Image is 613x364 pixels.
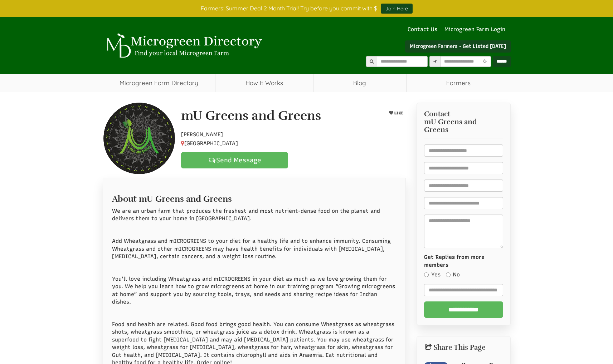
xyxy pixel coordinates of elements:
[181,109,321,123] h1: mU Greens and Greens
[313,74,406,92] a: Blog
[112,237,397,260] p: Add Wheatgrass and mICROGREENS to your diet for a healthy life and to enhance immunity. Consuming...
[444,26,509,33] a: Microgreen Farm Login
[446,272,451,277] input: No
[424,110,503,134] h3: Contact
[103,33,264,58] img: Microgreen Directory
[404,26,441,33] a: Contact Us
[181,152,288,168] a: Send Message
[112,275,397,306] p: You'll love including Wheatgrass and mICROGREENS in your diet as much as we love growing them for...
[481,59,488,64] i: Use Current Location
[424,272,429,277] input: Yes
[393,111,403,115] span: LIKE
[424,254,503,269] label: Get Replies from more members
[446,271,460,279] label: No
[181,131,223,138] span: [PERSON_NAME]
[424,118,503,134] span: mU Greens and Greens
[112,191,397,203] h2: About mU Greens and Greens
[112,207,397,223] p: We are an urban farm that produces the freshest and most nutrient-dense food on the planet and de...
[215,74,313,92] a: How It Works
[386,109,406,118] button: LIKE
[405,40,511,53] a: Microgreen Farmers - Get Listed [DATE]
[407,74,511,92] span: Farmers
[97,4,516,14] div: Farmers: Summer Deal 2 Month Trial! Try before you commit with $
[103,74,215,92] a: Microgreen Farm Directory
[424,271,441,279] label: Yes
[181,140,238,147] span: [GEOGRAPHIC_DATA]
[381,4,413,14] a: Join Here
[424,344,503,351] h2: Share This Page
[103,103,175,174] img: Contact mU Greens and Greens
